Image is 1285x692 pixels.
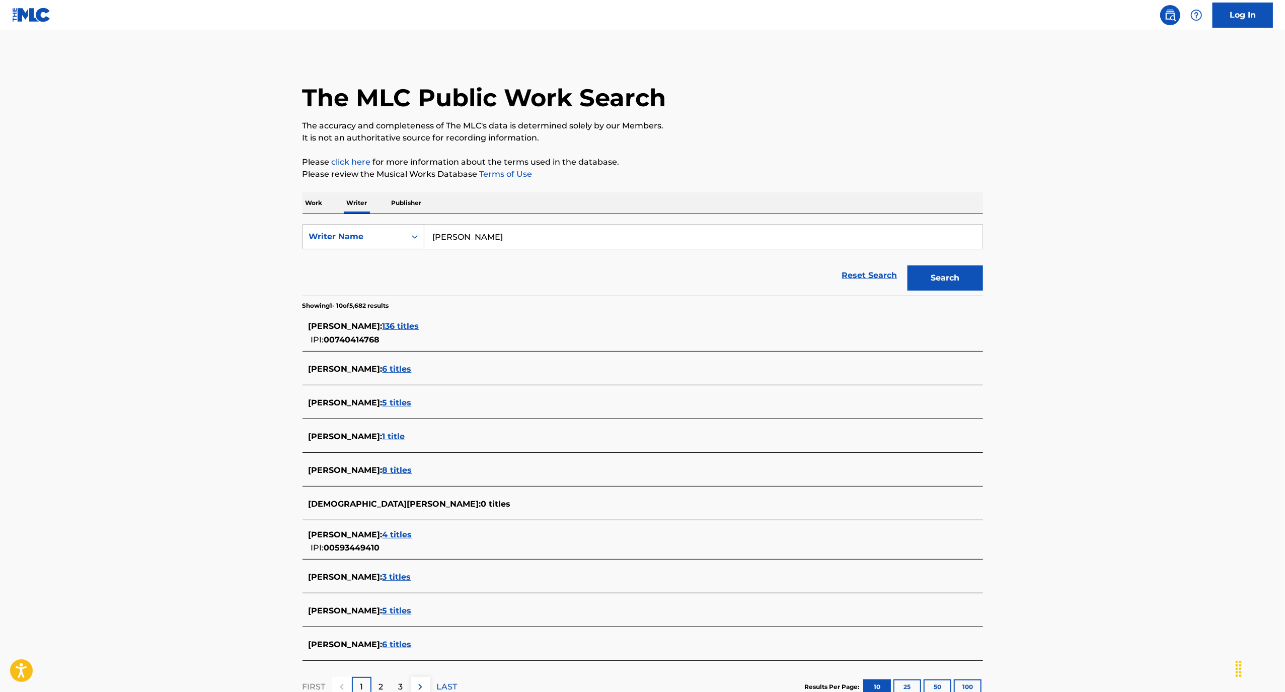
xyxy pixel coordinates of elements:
[309,465,383,475] span: [PERSON_NAME] :
[309,231,400,243] div: Writer Name
[1231,654,1247,684] div: Drag
[12,8,51,22] img: MLC Logo
[383,606,412,615] span: 5 titles
[1164,9,1176,21] img: search
[309,364,383,374] span: [PERSON_NAME] :
[311,335,324,344] span: IPI:
[332,157,371,167] a: click here
[383,465,412,475] span: 8 titles
[1190,9,1202,21] img: help
[309,530,383,539] span: [PERSON_NAME] :
[389,192,425,214] p: Publisher
[481,499,511,509] span: 0 titles
[309,398,383,407] span: [PERSON_NAME] :
[908,265,983,291] button: Search
[383,572,411,582] span: 3 titles
[1235,644,1285,692] iframe: Chat Widget
[478,169,533,179] a: Terms of Use
[303,224,983,296] form: Search Form
[383,640,412,649] span: 6 titles
[309,572,383,582] span: [PERSON_NAME] :
[837,264,902,287] a: Reset Search
[303,156,983,168] p: Please for more information about the terms used in the database.
[805,682,862,691] p: Results Per Page:
[344,192,370,214] p: Writer
[303,120,983,132] p: The accuracy and completeness of The MLC's data is determined solely by our Members.
[309,432,383,441] span: [PERSON_NAME] :
[383,398,412,407] span: 5 titles
[324,543,380,552] span: 00593449410
[383,432,405,441] span: 1 title
[383,364,412,374] span: 6 titles
[303,83,666,113] h1: The MLC Public Work Search
[303,192,326,214] p: Work
[303,132,983,144] p: It is not an authoritative source for recording information.
[383,321,419,331] span: 136 titles
[324,335,380,344] span: 00740414768
[383,530,412,539] span: 4 titles
[303,301,389,310] p: Showing 1 - 10 of 5,682 results
[1213,3,1273,28] a: Log In
[1186,5,1206,25] div: Help
[1160,5,1180,25] a: Public Search
[303,168,983,180] p: Please review the Musical Works Database
[309,606,383,615] span: [PERSON_NAME] :
[309,321,383,331] span: [PERSON_NAME] :
[311,543,324,552] span: IPI:
[309,499,481,509] span: [DEMOGRAPHIC_DATA][PERSON_NAME] :
[309,640,383,649] span: [PERSON_NAME] :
